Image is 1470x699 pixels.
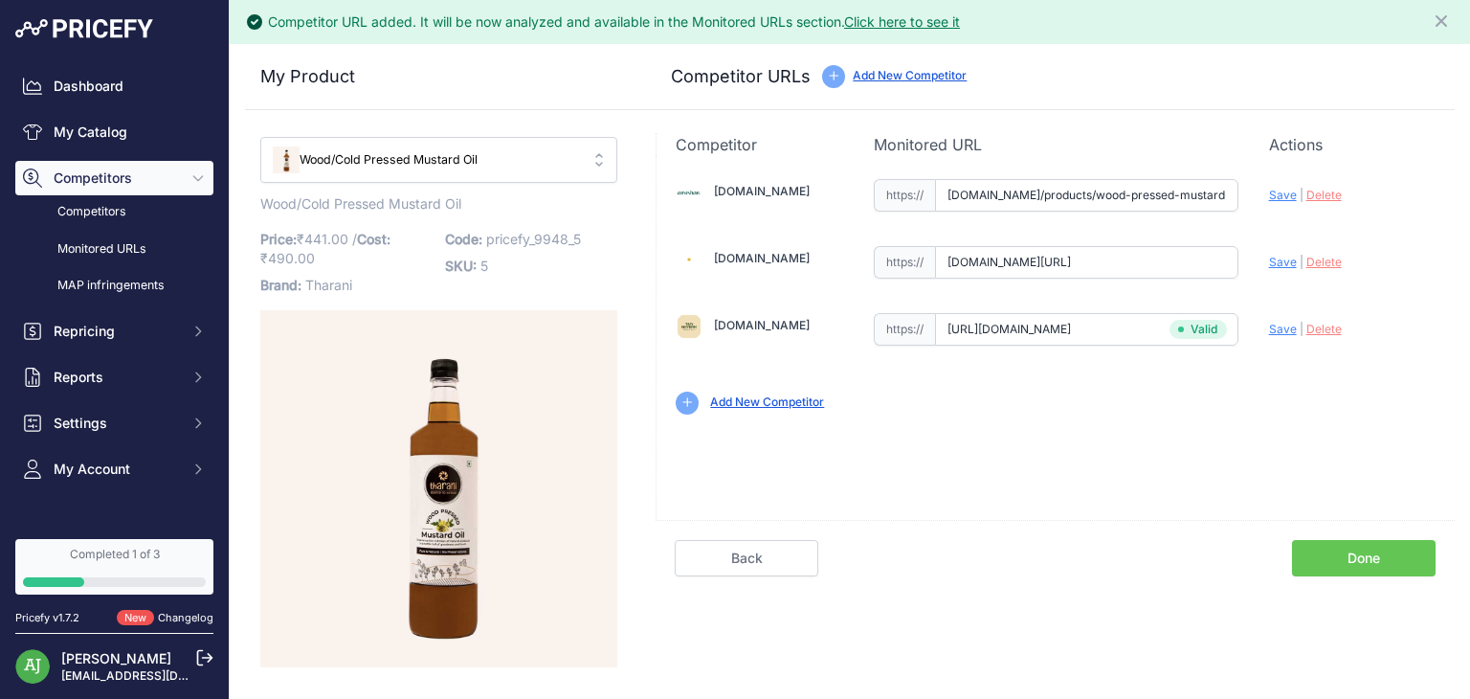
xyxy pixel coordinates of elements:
[935,246,1238,279] input: blinkit.com/product
[15,161,213,195] button: Competitors
[260,231,297,247] span: Price:
[260,277,301,293] span: Brand:
[671,63,811,90] h3: Competitor URLs
[853,68,967,82] a: Add New Competitor
[1306,322,1342,336] span: Delete
[260,192,461,215] span: Wood/Cold Pressed Mustard Oil
[357,231,390,247] span: Cost:
[874,246,935,279] span: https://
[23,547,206,562] div: Completed 1 of 3
[273,151,578,169] span: Wood/Cold Pressed Mustard Oil
[844,13,960,30] a: Click here to see it
[714,184,810,198] a: [DOMAIN_NAME]
[445,231,482,247] span: Code:
[15,269,213,303] a: MAP infringements
[268,12,960,32] div: Competitor URL added. It will be now analyzed and available in the Monitored URLs section.
[714,318,810,332] a: [DOMAIN_NAME]
[61,650,171,666] a: [PERSON_NAME]
[1306,188,1342,202] span: Delete
[714,251,810,265] a: [DOMAIN_NAME]
[260,226,434,272] p: ₹
[675,540,818,576] a: Back
[1300,322,1303,336] span: |
[1269,322,1297,336] span: Save
[15,233,213,266] a: Monitored URLs
[61,668,261,683] a: [EMAIL_ADDRESS][DOMAIN_NAME]
[117,610,154,626] span: New
[15,539,213,595] a: Completed 1 of 3
[710,395,824,409] a: Add New Competitor
[15,610,79,626] div: Pricefy v1.7.2
[486,231,581,247] span: pricefy_9948_5
[305,277,352,293] span: Tharani
[935,313,1238,346] input: twobrothersindiashop.com/product
[15,406,213,440] button: Settings
[158,611,213,624] a: Changelog
[260,231,390,266] span: / ₹
[260,137,617,184] button: Wood/Cold Pressed Mustard Oil
[480,258,488,274] span: 5
[1269,188,1297,202] span: Save
[273,147,300,173] img: mustardoil.jpg
[268,250,315,266] span: 490.00
[874,313,935,346] span: https://
[15,69,213,636] nav: Sidebar
[1292,540,1436,576] a: Done
[15,314,213,349] button: Repricing
[54,368,179,387] span: Reports
[54,460,179,479] span: My Account
[15,195,213,229] a: Competitors
[15,115,213,149] a: My Catalog
[54,414,179,433] span: Settings
[15,452,213,486] button: My Account
[304,231,348,247] span: 441.00
[874,179,935,212] span: https://
[1269,133,1436,156] p: Actions
[935,179,1238,212] input: anveshan.farm/product
[1300,188,1303,202] span: |
[54,322,179,341] span: Repricing
[15,529,213,563] a: Alerts
[874,133,1238,156] p: Monitored URL
[260,63,617,90] h3: My Product
[1300,255,1303,269] span: |
[1269,255,1297,269] span: Save
[1306,255,1342,269] span: Delete
[676,133,842,156] p: Competitor
[15,360,213,395] button: Reports
[15,19,153,38] img: Pricefy Logo
[445,258,477,274] span: SKU:
[1432,8,1455,31] button: Close
[54,169,179,188] span: Competitors
[15,69,213,103] a: Dashboard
